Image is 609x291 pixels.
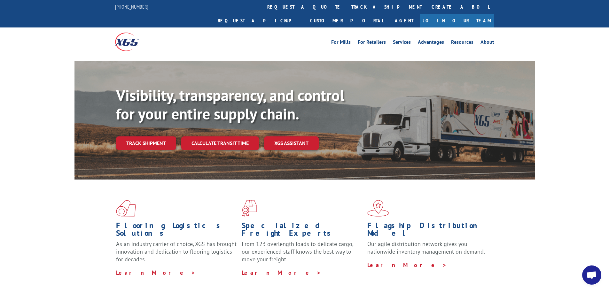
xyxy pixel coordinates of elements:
h1: Flooring Logistics Solutions [116,222,237,240]
a: Learn More > [242,269,321,276]
h1: Specialized Freight Experts [242,222,363,240]
a: Calculate transit time [181,136,259,150]
b: Visibility, transparency, and control for your entire supply chain. [116,85,344,124]
a: Learn More > [367,261,447,269]
img: xgs-icon-total-supply-chain-intelligence-red [116,200,136,217]
a: Track shipment [116,136,176,150]
a: Learn More > [116,269,196,276]
p: From 123 overlength loads to delicate cargo, our experienced staff knows the best way to move you... [242,240,363,269]
div: Open chat [582,265,601,285]
a: Agent [388,14,420,27]
a: Advantages [418,40,444,47]
img: xgs-icon-flagship-distribution-model-red [367,200,389,217]
span: Our agile distribution network gives you nationwide inventory management on demand. [367,240,485,255]
a: Request a pickup [213,14,305,27]
a: XGS ASSISTANT [264,136,319,150]
a: Services [393,40,411,47]
span: As an industry carrier of choice, XGS has brought innovation and dedication to flooring logistics... [116,240,237,263]
h1: Flagship Distribution Model [367,222,488,240]
a: For Mills [331,40,351,47]
a: Resources [451,40,473,47]
a: For Retailers [358,40,386,47]
a: [PHONE_NUMBER] [115,4,148,10]
img: xgs-icon-focused-on-flooring-red [242,200,257,217]
a: Customer Portal [305,14,388,27]
a: About [480,40,494,47]
a: Join Our Team [420,14,494,27]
